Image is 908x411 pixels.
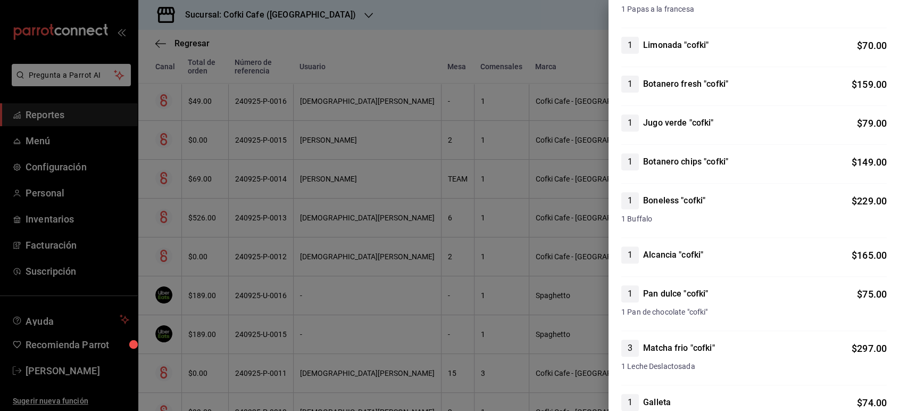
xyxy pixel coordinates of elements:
[621,361,887,372] span: 1 Leche Deslactosada
[857,40,887,51] span: $ 70.00
[643,155,728,168] h4: Botanero chips "cofki"
[643,396,671,409] h4: Galleta
[621,155,639,168] span: 1
[621,287,639,300] span: 1
[857,397,887,408] span: $ 74.00
[621,78,639,91] span: 1
[643,342,715,355] h4: Matcha frio "cofki"
[852,157,887,168] span: $ 149.00
[643,117,713,129] h4: Jugo verde "cofki"
[621,342,639,355] span: 3
[621,396,639,409] span: 1
[621,39,639,52] span: 1
[857,289,887,300] span: $ 75.00
[852,195,887,207] span: $ 229.00
[643,39,709,52] h4: Limonada "cofki"
[621,213,887,225] span: 1 Buffalo
[621,117,639,129] span: 1
[857,118,887,129] span: $ 79.00
[643,194,705,207] h4: Boneless "cofki"
[621,307,887,318] span: 1 Pan de chocolate "cofki"
[852,250,887,261] span: $ 165.00
[852,343,887,354] span: $ 297.00
[852,79,887,90] span: $ 159.00
[621,194,639,207] span: 1
[643,78,728,91] h4: Botanero fresh "cofki"
[621,249,639,261] span: 1
[643,249,703,261] h4: Alcancia "cofki"
[643,287,708,300] h4: Pan dulce "cofki"
[621,4,887,15] span: 1 Papas a la francesa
